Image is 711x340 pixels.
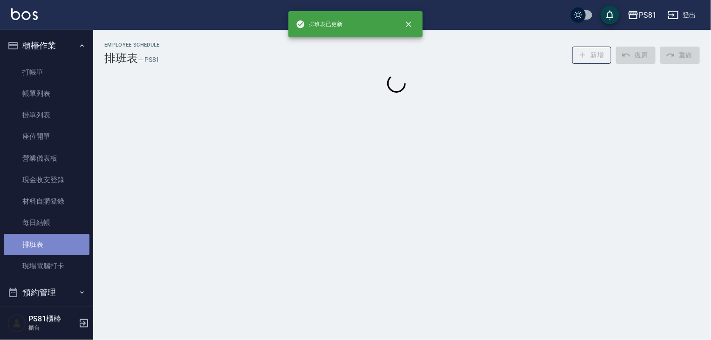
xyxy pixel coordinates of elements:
a: 現場電腦打卡 [4,255,89,277]
a: 營業儀表板 [4,148,89,169]
button: 櫃檯作業 [4,34,89,58]
h6: — PS81 [138,55,160,65]
a: 材料自購登錄 [4,190,89,212]
button: close [398,14,419,34]
div: PS81 [639,9,656,21]
a: 座位開單 [4,126,89,147]
a: 帳單列表 [4,83,89,104]
img: Logo [11,8,38,20]
p: 櫃台 [28,324,76,332]
img: Person [7,314,26,333]
button: 預約管理 [4,280,89,305]
button: 登出 [664,7,700,24]
button: save [601,6,619,24]
h3: 排班表 [104,52,138,65]
a: 現金收支登錄 [4,169,89,190]
a: 掛單列表 [4,104,89,126]
button: 報表及分析 [4,305,89,329]
a: 打帳單 [4,61,89,83]
h5: PS81櫃檯 [28,314,76,324]
span: 排班表已更新 [296,20,342,29]
h2: Employee Schedule [104,42,160,48]
a: 排班表 [4,234,89,255]
button: PS81 [624,6,660,25]
a: 每日結帳 [4,212,89,233]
